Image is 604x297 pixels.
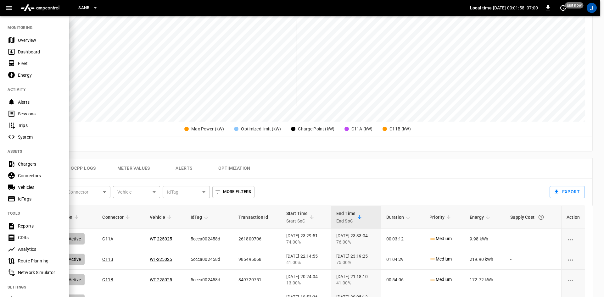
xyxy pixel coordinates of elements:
div: profile-icon [587,3,597,13]
div: Alerts [18,99,62,105]
div: Trips [18,122,62,129]
div: Energy [18,72,62,78]
span: just now [565,2,584,8]
div: Analytics [18,246,62,252]
div: Route Planning [18,258,62,264]
div: Fleet [18,60,62,67]
button: set refresh interval [558,3,568,13]
div: IdTags [18,196,62,202]
img: ampcontrol.io logo [18,2,62,14]
p: [DATE] 00:01:58 -07:00 [493,5,538,11]
div: Chargers [18,161,62,167]
div: Vehicles [18,184,62,190]
div: Reports [18,223,62,229]
div: CDRs [18,234,62,241]
p: Local time [470,5,492,11]
div: System [18,134,62,140]
div: Overview [18,37,62,43]
div: Network Simulator [18,269,62,276]
span: SanB [78,4,90,12]
div: Dashboard [18,49,62,55]
div: Connectors [18,173,62,179]
div: Sessions [18,111,62,117]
